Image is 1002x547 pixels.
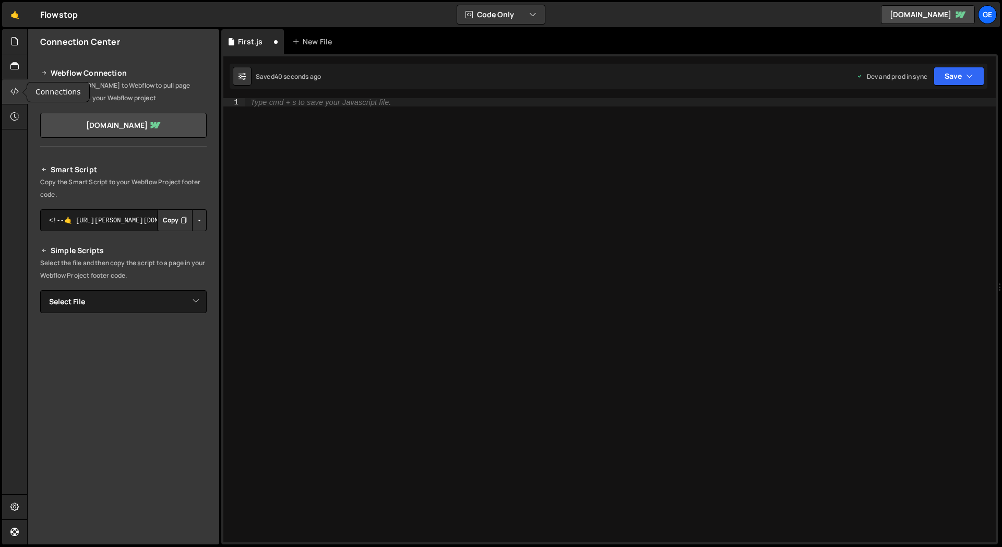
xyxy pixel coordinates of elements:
a: [DOMAIN_NAME] [40,113,207,138]
div: Saved [256,72,321,81]
a: [DOMAIN_NAME] [881,5,975,24]
p: Select the file and then copy the script to a page in your Webflow Project footer code. [40,257,207,282]
iframe: YouTube video player [40,431,208,525]
h2: Webflow Connection [40,67,207,79]
div: 1 [223,98,245,106]
textarea: <!--🤙 [URL][PERSON_NAME][DOMAIN_NAME]> <script>document.addEventListener("DOMContentLoaded", func... [40,209,207,231]
button: Code Only [457,5,545,24]
iframe: YouTube video player [40,330,208,424]
h2: Connection Center [40,36,120,47]
div: Button group with nested dropdown [157,209,207,231]
a: ge [978,5,997,24]
a: 🤙 [2,2,28,27]
div: Connections [27,82,89,102]
h2: Simple Scripts [40,244,207,257]
h2: Smart Script [40,163,207,176]
p: Connect [PERSON_NAME] to Webflow to pull page information from your Webflow project [40,79,207,104]
button: Copy [157,209,193,231]
div: Type cmd + s to save your Javascript file. [250,99,391,106]
div: First.js [238,37,263,47]
div: 40 seconds ago [275,72,321,81]
p: Copy the Smart Script to your Webflow Project footer code. [40,176,207,201]
div: New File [292,37,336,47]
div: Dev and prod in sync [856,72,927,81]
div: Flowstop [40,8,78,21]
button: Save [934,67,984,86]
